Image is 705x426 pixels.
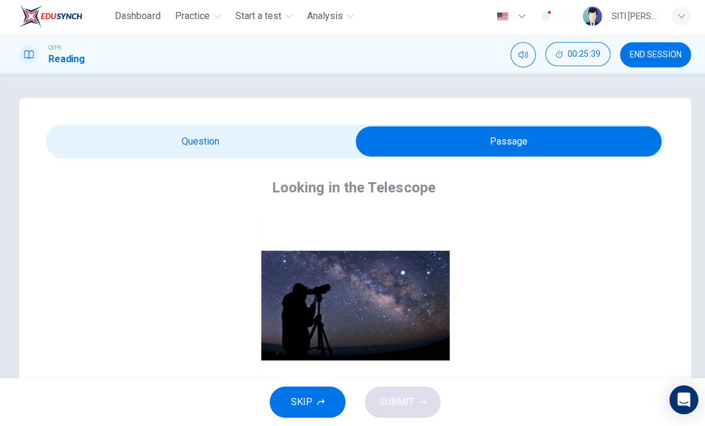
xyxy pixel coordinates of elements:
div: Hide [541,45,606,70]
span: Analysis [305,12,341,26]
img: en [491,15,506,24]
button: END SESSION [615,45,686,70]
span: Dashboard [114,12,160,26]
button: Start a test [229,8,295,30]
img: Profile picture [578,10,597,29]
span: Practice [174,12,209,26]
span: 00:25:39 [563,52,596,62]
img: EduSynch logo [19,7,82,31]
button: Analysis [300,8,356,30]
span: Start a test [234,12,280,26]
button: Dashboard [109,8,164,30]
a: EduSynch logo [19,7,109,31]
h4: Looking in the Telescope [270,179,433,198]
button: SKIP [268,387,343,418]
span: SKIP [289,394,310,410]
button: Practice [169,8,224,30]
h1: Reading [48,54,84,69]
span: CEFR [48,46,60,54]
div: SITI [PERSON_NAME] [PERSON_NAME] [607,12,652,26]
div: Mute [507,45,532,70]
button: 00:25:39 [541,45,606,69]
span: END SESSION [625,53,676,62]
div: Open Intercom Messenger [664,385,693,414]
